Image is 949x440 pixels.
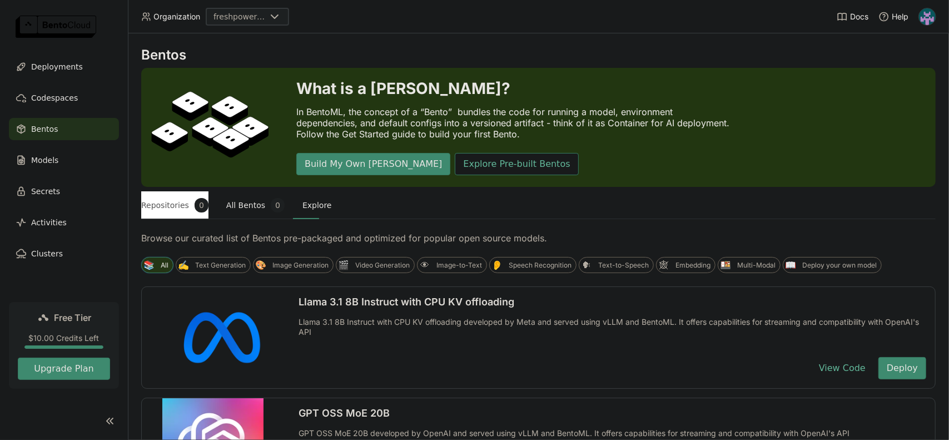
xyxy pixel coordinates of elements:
[489,257,577,273] div: 👂Speech Recognition
[658,259,670,271] div: 🕸
[491,259,503,271] div: 👂
[9,302,119,389] a: Free Tier$10.00 Credits LeftUpgrade Plan
[296,80,736,97] h3: What is a [PERSON_NAME]?
[31,122,58,136] span: Bentos
[31,91,78,105] span: Codespaces
[919,8,936,25] img: Nikolai Chirkov
[31,247,63,260] span: Clusters
[296,106,736,140] p: In BentoML, the concept of a “Bento” bundles the code for running a model, environment dependenci...
[299,407,926,419] div: GPT OSS MoE 20B
[255,259,267,271] div: 🎨
[162,287,264,388] img: Llama 3.1 8B Instruct with CPU KV offloading
[16,16,96,38] img: logo
[272,261,329,270] div: Image Generation
[150,91,270,164] img: cover onboarding
[9,118,119,140] a: Bentos
[419,259,431,271] div: 👁
[9,56,119,78] a: Deployments
[299,317,926,348] div: Llama 3.1 8B Instruct with CPU KV offloading developed by Meta and served using vLLM and BentoML....
[31,185,60,198] span: Secrets
[878,357,926,379] button: Deploy
[598,261,649,270] div: Text-to-Speech
[141,257,173,273] div: 📚All
[892,12,908,22] span: Help
[195,198,208,212] span: 0
[436,261,482,270] div: Image-to-Text
[837,11,868,22] a: Docs
[141,47,936,63] div: Bentos
[9,87,119,109] a: Codespaces
[455,153,578,175] button: Explore Pre-built Bentos
[141,233,936,244] div: Browse our curated list of Bentos pre-packaged and optimized for popular open source models.
[141,191,208,219] button: Repositories
[213,11,266,22] div: freshpowered
[267,12,268,23] input: Selected freshpowered.
[338,259,350,271] div: 🎬
[720,259,732,271] div: 🍱
[176,257,251,273] div: ✍️Text Generation
[509,261,572,270] div: Speech Recognition
[718,257,781,273] div: 🍱Multi-Modal
[143,259,155,271] div: 📚
[850,12,868,22] span: Docs
[581,259,593,271] div: 🗣
[9,180,119,202] a: Secrets
[31,154,58,167] span: Models
[811,357,874,379] button: View Code
[737,261,776,270] div: Multi-Modal
[161,261,168,270] div: All
[9,149,119,171] a: Models
[656,257,716,273] div: 🕸Embedding
[9,211,119,234] a: Activities
[31,60,83,73] span: Deployments
[226,191,285,219] button: All Bentos
[783,257,882,273] div: 📖Deploy your own model
[336,257,415,273] div: 🎬Video Generation
[271,198,285,212] span: 0
[785,259,797,271] div: 📖
[18,333,110,343] div: $10.00 Credits Left
[195,261,246,270] div: Text Generation
[31,216,67,229] span: Activities
[253,257,334,273] div: 🎨Image Generation
[54,312,92,323] span: Free Tier
[579,257,654,273] div: 🗣Text-to-Speech
[9,243,119,265] a: Clusters
[296,153,450,175] button: Build My Own [PERSON_NAME]
[153,12,200,22] span: Organization
[417,257,487,273] div: 👁Image-to-Text
[18,358,110,380] button: Upgrade Plan
[299,296,926,308] div: Llama 3.1 8B Instruct with CPU KV offloading
[802,261,877,270] div: Deploy your own model
[302,191,332,219] button: Explore
[878,11,908,22] div: Help
[355,261,410,270] div: Video Generation
[675,261,710,270] div: Embedding
[178,259,190,271] div: ✍️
